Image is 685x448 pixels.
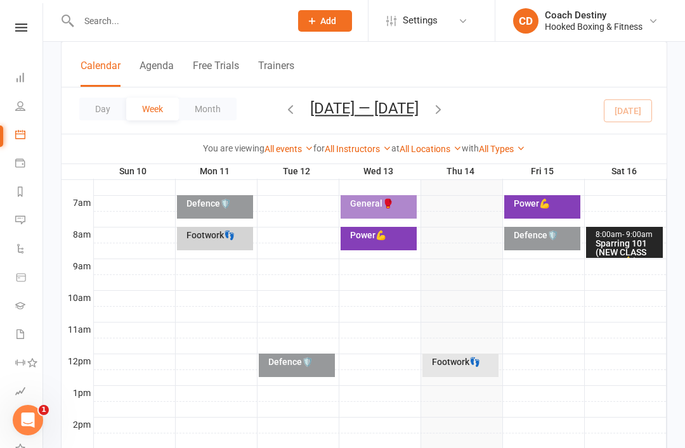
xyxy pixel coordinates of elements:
div: Power💪 [349,231,415,240]
div: Footwork👣 [431,357,497,366]
button: Calendar [81,60,121,87]
button: [DATE] — [DATE] [310,99,419,117]
th: 11am [62,322,93,338]
a: All Types [479,144,525,154]
a: Product Sales [15,264,44,293]
th: Sun 10 [93,163,175,179]
strong: with [462,143,479,153]
a: Payments [15,150,44,179]
strong: You are viewing [203,143,264,153]
div: Footwork👣 [186,231,251,240]
div: Defence🛡️ [268,357,333,366]
span: - 9:00am [622,230,653,239]
th: Fri 15 [502,163,584,179]
th: Wed 13 [339,163,421,179]
th: 2pm [62,417,93,433]
button: Add [298,10,352,32]
input: Search... [75,12,282,30]
th: 9am [62,259,93,274]
a: All Instructors [325,144,391,154]
th: 1pm [62,385,93,401]
th: 8am [62,227,93,243]
a: Dashboard [15,65,44,93]
th: Sat 16 [584,163,667,179]
th: Tue 12 [257,163,339,179]
div: Sparring 101 (NEW CLASS ALERT⚠️) [595,239,661,266]
a: Assessments [15,378,44,407]
div: 8:00am [595,231,661,239]
a: All Locations [400,144,462,154]
th: 12pm [62,354,93,369]
th: 10am [62,290,93,306]
div: CD [513,8,538,34]
a: Reports [15,179,44,207]
span: Add [320,16,336,26]
th: Mon 11 [175,163,257,179]
button: Day [79,98,126,120]
a: People [15,93,44,122]
th: 7am [62,195,93,211]
button: Trainers [258,60,294,87]
iframe: Intercom live chat [13,405,43,435]
button: Month [179,98,237,120]
a: Calendar [15,122,44,150]
div: Power💪 [513,199,578,208]
button: Week [126,98,179,120]
div: Coach Destiny [545,10,643,21]
strong: for [313,143,325,153]
span: 1 [39,405,49,415]
div: General🥊 [349,199,415,208]
th: Thu 14 [421,163,502,179]
a: All events [264,144,313,154]
div: Defence🛡️ [513,231,578,240]
div: Hooked Boxing & Fitness [545,21,643,32]
button: Agenda [140,60,174,87]
strong: at [391,143,400,153]
span: Settings [403,6,438,35]
button: Free Trials [193,60,239,87]
div: Defence🛡️ [186,199,251,208]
